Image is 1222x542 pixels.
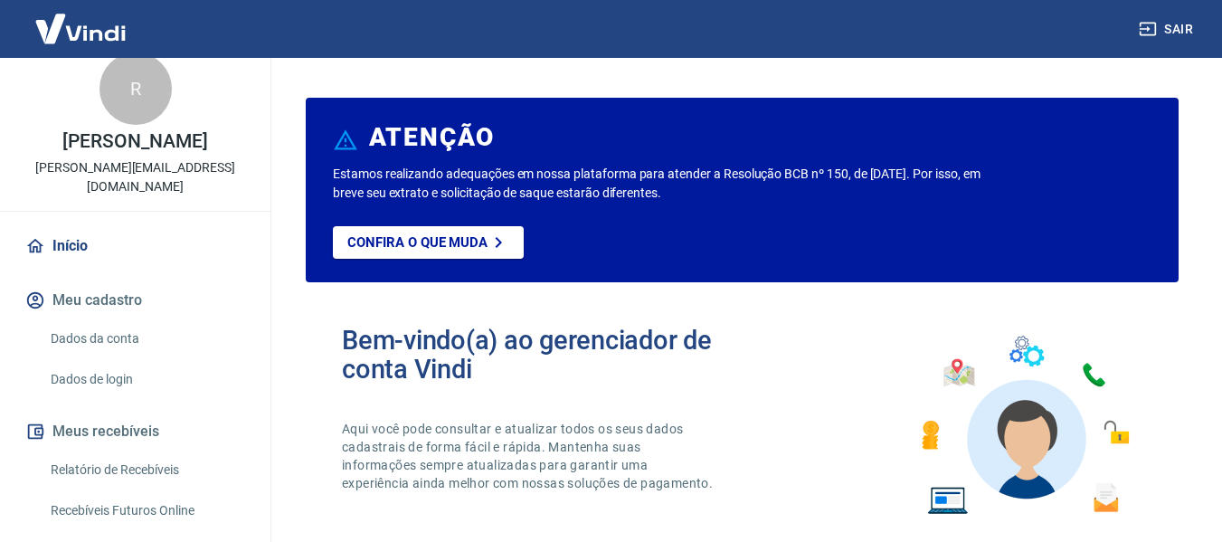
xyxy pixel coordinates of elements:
p: Estamos realizando adequações em nossa plataforma para atender a Resolução BCB nº 150, de [DATE].... [333,165,988,203]
img: Vindi [22,1,139,56]
p: Confira o que muda [347,234,488,251]
p: [PERSON_NAME][EMAIL_ADDRESS][DOMAIN_NAME] [14,158,256,196]
a: Dados da conta [43,320,249,357]
img: Imagem de um avatar masculino com diversos icones exemplificando as funcionalidades do gerenciado... [905,326,1142,526]
a: Confira o que muda [333,226,524,259]
h6: ATENÇÃO [369,128,495,147]
a: Recebíveis Futuros Online [43,492,249,529]
p: [PERSON_NAME] [62,132,207,151]
button: Sair [1135,13,1200,46]
button: Meus recebíveis [22,412,249,452]
div: R [99,52,172,125]
a: Relatório de Recebíveis [43,452,249,489]
a: Dados de login [43,361,249,398]
a: Início [22,226,249,266]
p: Aqui você pode consultar e atualizar todos os seus dados cadastrais de forma fácil e rápida. Mant... [342,420,716,492]
h2: Bem-vindo(a) ao gerenciador de conta Vindi [342,326,743,384]
button: Meu cadastro [22,281,249,320]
